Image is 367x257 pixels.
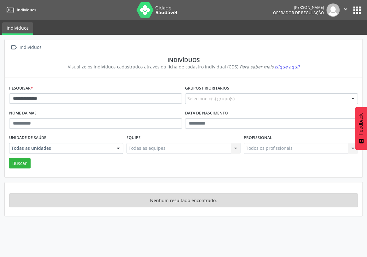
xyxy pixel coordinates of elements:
[14,56,353,63] div: Indivíduos
[9,43,43,52] a:  Indivíduos
[352,5,363,16] button: apps
[9,193,358,207] div: Nenhum resultado encontrado.
[358,113,364,135] span: Feedback
[240,64,300,70] i: Para saber mais,
[275,64,300,70] span: clique aqui!
[4,5,36,15] a: Indivíduos
[185,108,228,118] label: Data de nascimento
[185,84,229,93] label: Grupos prioritários
[14,63,353,70] div: Visualize os indivíduos cadastrados através da ficha de cadastro individual (CDS).
[126,133,141,143] label: Equipe
[9,108,37,118] label: Nome da mãe
[340,3,352,17] button: 
[9,84,33,93] label: Pesquisar
[342,6,349,13] i: 
[187,95,235,102] span: Selecione o(s) grupo(s)
[273,5,324,10] div: [PERSON_NAME]
[2,22,33,35] a: Indivíduos
[11,145,110,151] span: Todas as unidades
[9,158,31,169] button: Buscar
[18,43,43,52] div: Indivíduos
[244,133,272,143] label: Profissional
[326,3,340,17] img: img
[17,7,36,13] span: Indivíduos
[355,107,367,150] button: Feedback - Mostrar pesquisa
[9,43,18,52] i: 
[9,133,46,143] label: Unidade de saúde
[273,10,324,15] span: Operador de regulação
